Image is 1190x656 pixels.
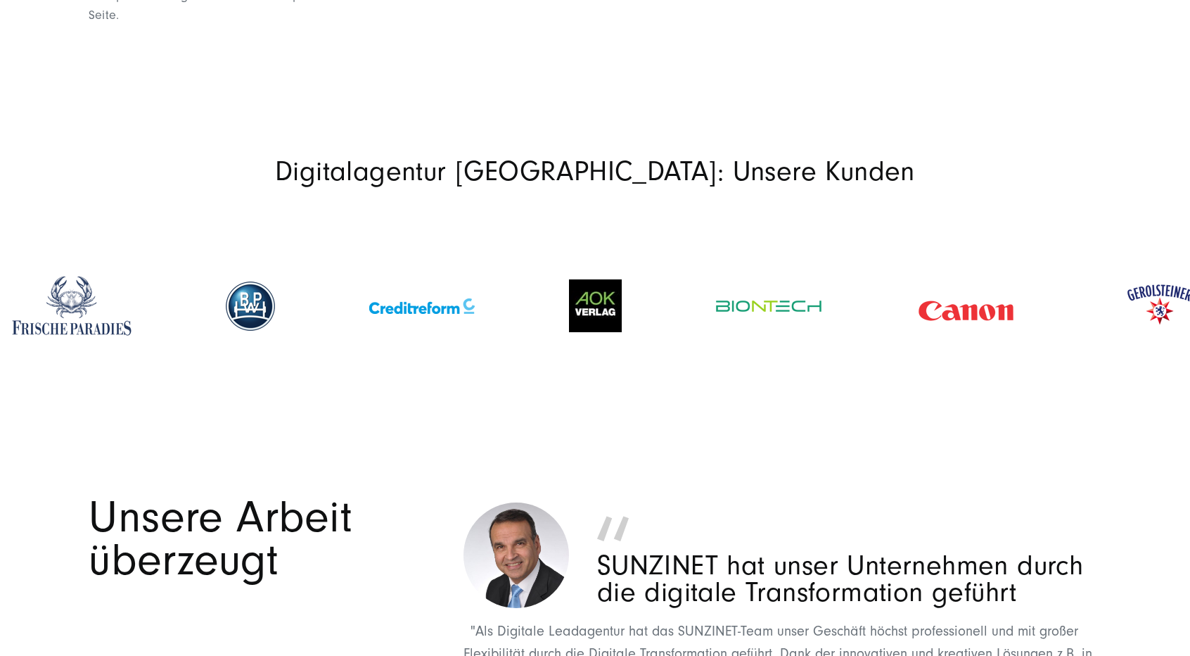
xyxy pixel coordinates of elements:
[463,503,569,608] img: csm_Arnold_Rajathurai_Bayer_35025f38c6
[569,279,622,332] img: Das Kundenlogo der Digitalagentur SUNZINET - AOK-Logo in Gruen und Schwarz
[369,298,475,314] img: Kundenlogo der Digitalagentur SUNZINET - Creditreform Logo in hellblau
[89,158,1101,185] h2: Digitalagentur [GEOGRAPHIC_DATA]: Unsere Kunden
[916,279,1016,332] img: Kundenlogo der Digitalagentur SUNZINET - Canon-Logo in Rot
[12,276,132,336] img: Kundenlogo der Digitalagentur SUNZINET - frisches paradice Logo in blau mit Krabbenmotiv
[597,553,1102,606] p: SUNZINET hat unser Unternehmen durch die digitale Transformation geführt
[89,496,443,582] h3: Unsere Arbeit überzeugt
[716,301,821,312] img: Das Kundenlogo der Digitalagentur SUNZINET - Biontech-Logo in grün
[226,282,275,331] img: Kundenlogo der Digitalagentur SUNZINET - BPW-Logo in Blau und Weiß im Kreis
